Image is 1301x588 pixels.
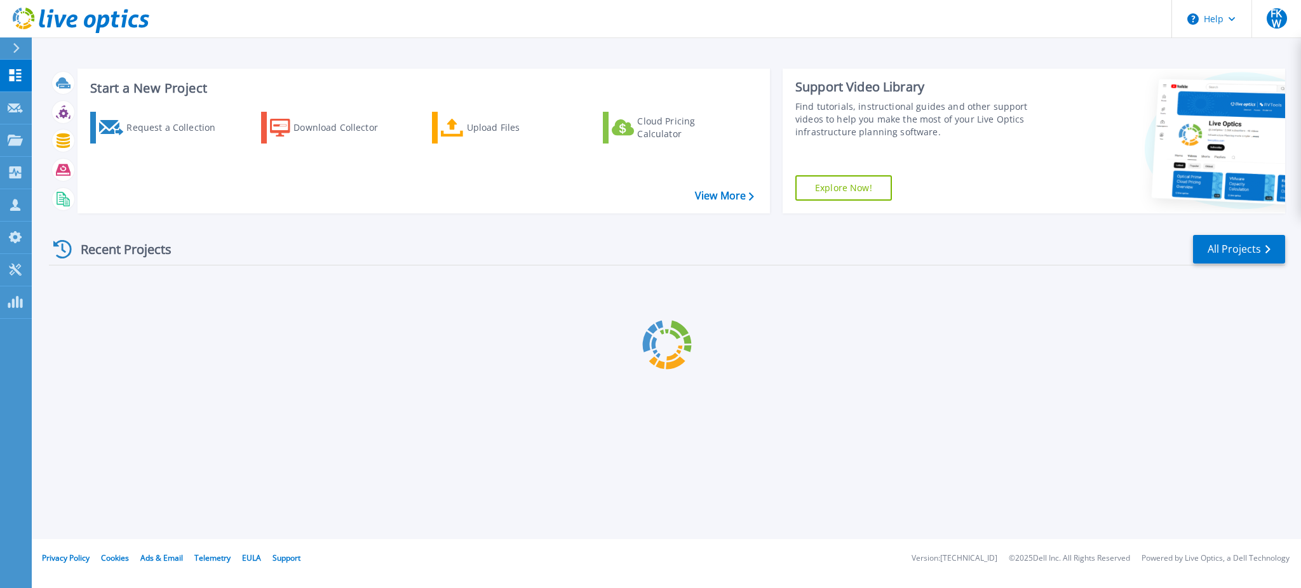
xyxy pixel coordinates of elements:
li: Powered by Live Optics, a Dell Technology [1142,554,1290,563]
a: Telemetry [194,552,231,563]
a: View More [695,190,754,202]
a: Support [273,552,300,563]
a: Cookies [101,552,129,563]
a: Privacy Policy [42,552,90,563]
div: Request a Collection [126,115,228,140]
span: FKW [1267,8,1287,29]
a: Download Collector [261,112,403,144]
div: Support Video Library [795,79,1053,95]
a: Explore Now! [795,175,892,201]
a: EULA [242,552,261,563]
div: Download Collector [293,115,395,140]
a: All Projects [1193,235,1285,264]
a: Cloud Pricing Calculator [603,112,745,144]
h3: Start a New Project [90,81,753,95]
div: Recent Projects [49,234,189,265]
div: Find tutorials, instructional guides and other support videos to help you make the most of your L... [795,100,1053,138]
li: Version: [TECHNICAL_ID] [912,554,997,563]
div: Cloud Pricing Calculator [637,115,739,140]
li: © 2025 Dell Inc. All Rights Reserved [1009,554,1130,563]
a: Ads & Email [140,552,183,563]
a: Request a Collection [90,112,232,144]
div: Upload Files [467,115,569,140]
a: Upload Files [432,112,574,144]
